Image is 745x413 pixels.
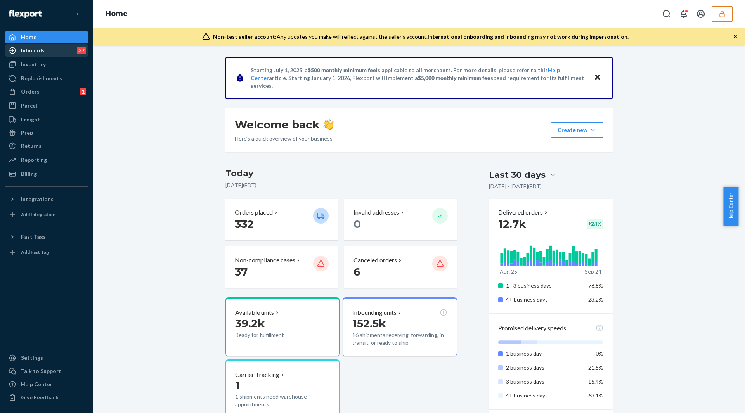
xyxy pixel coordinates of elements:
a: Talk to Support [5,365,88,377]
p: Carrier Tracking [235,370,279,379]
div: Give Feedback [21,394,59,401]
p: 1 business day [506,350,582,357]
p: Orders placed [235,208,273,217]
div: Returns [21,142,42,150]
p: [DATE] ( EDT ) [225,181,457,189]
span: 332 [235,217,254,231]
button: Create new [551,122,603,138]
a: Parcel [5,99,88,112]
span: 6 [353,265,360,278]
a: Inbounds37 [5,44,88,57]
div: Prep [21,129,33,137]
div: Billing [21,170,37,178]
p: [DATE] - [DATE] ( EDT ) [489,182,542,190]
button: Inbounding units152.5k16 shipments receiving, forwarding, in transit, or ready to ship [343,297,457,356]
a: Reporting [5,154,88,166]
a: Help Center [5,378,88,390]
ol: breadcrumbs [99,3,134,25]
p: Invalid addresses [353,208,399,217]
p: Canceled orders [353,256,397,265]
span: 63.1% [588,392,603,399]
p: Non-compliance cases [235,256,295,265]
div: Inventory [21,61,46,68]
a: Billing [5,168,88,180]
a: Settings [5,352,88,364]
span: 39.2k [235,317,265,330]
p: Here’s a quick overview of your business [235,135,334,142]
span: $500 monthly minimum fee [308,67,376,73]
div: Inbounds [21,47,45,54]
a: Replenishments [5,72,88,85]
img: Flexport logo [9,10,42,18]
a: Returns [5,140,88,152]
p: Promised delivery speeds [498,324,566,333]
button: Available units39.2kReady for fulfillment [225,297,340,356]
span: 0 [353,217,361,231]
span: 76.8% [588,282,603,289]
p: Sep 24 [585,268,601,276]
span: Non-test seller account: [213,33,277,40]
span: International onboarding and inbounding may not work during impersonation. [428,33,629,40]
span: 23.2% [588,296,603,303]
a: Prep [5,127,88,139]
p: Available units [235,308,274,317]
div: Last 30 days [489,169,546,181]
div: Talk to Support [21,367,61,375]
a: Inventory [5,58,88,71]
div: Add Fast Tag [21,249,49,255]
button: Help Center [723,187,738,226]
button: Open Search Box [659,6,674,22]
p: 4+ business days [506,392,582,399]
p: Starting July 1, 2025, a is applicable to all merchants. For more details, please refer to this a... [251,66,586,90]
button: Non-compliance cases 37 [225,246,338,288]
p: Aug 25 [500,268,517,276]
p: 1 shipments need warehouse appointments [235,393,330,408]
img: hand-wave emoji [323,119,334,130]
button: Integrations [5,193,88,205]
div: Help Center [21,380,52,388]
span: 1 [235,378,240,392]
p: Ready for fulfillment [235,331,307,339]
div: Add Integration [21,211,55,218]
button: Orders placed 332 [225,199,338,240]
div: 37 [77,47,86,54]
span: 0% [596,350,603,357]
button: Canceled orders 6 [344,246,457,288]
p: 16 shipments receiving, forwarding, in transit, or ready to ship [352,331,447,347]
div: Orders [21,88,40,95]
div: Home [21,33,36,41]
div: Freight [21,116,40,123]
span: 21.5% [588,364,603,371]
p: 1 - 3 business days [506,282,582,290]
div: + 2.1 % [587,219,603,229]
span: $5,000 monthly minimum fee [418,75,490,81]
button: Delivered orders [498,208,549,217]
p: 4+ business days [506,296,582,304]
button: Fast Tags [5,231,88,243]
div: Settings [21,354,43,362]
button: Close Navigation [73,6,88,22]
a: Home [106,9,128,18]
button: Invalid addresses 0 [344,199,457,240]
button: Open account menu [693,6,709,22]
button: Close [593,72,603,83]
a: Add Integration [5,208,88,221]
div: Fast Tags [21,233,46,241]
p: Inbounding units [352,308,397,317]
div: Parcel [21,102,37,109]
span: 12.7k [498,217,526,231]
p: 2 business days [506,364,582,371]
div: Any updates you make will reflect against the seller's account. [213,33,629,41]
p: 3 business days [506,378,582,385]
div: Integrations [21,195,54,203]
span: 37 [235,265,248,278]
div: Reporting [21,156,47,164]
a: Home [5,31,88,43]
div: 1 [80,88,86,95]
h1: Welcome back [235,118,334,132]
button: Open notifications [676,6,691,22]
button: Give Feedback [5,391,88,404]
a: Add Fast Tag [5,246,88,259]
